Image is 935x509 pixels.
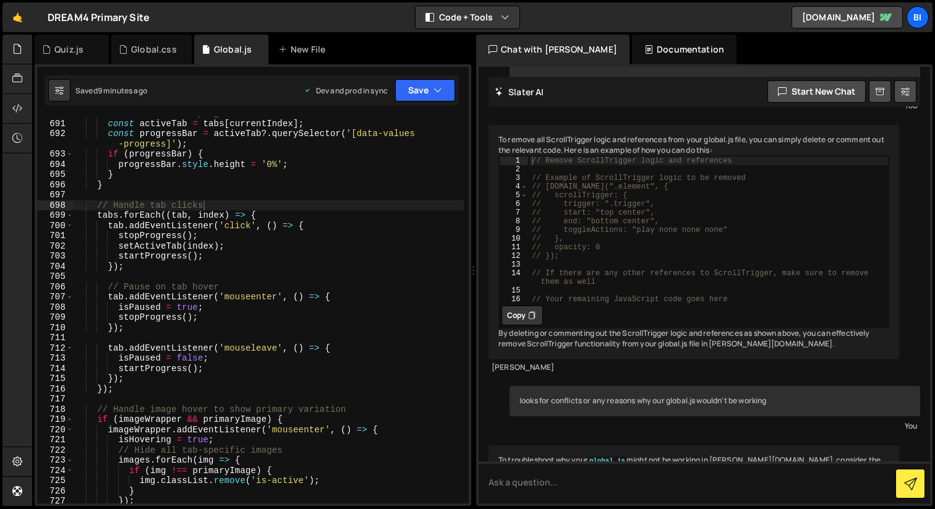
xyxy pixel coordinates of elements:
button: Copy [502,306,543,325]
div: 701 [37,231,74,241]
div: 4 [500,182,528,191]
div: DREAM4 Primary Site [48,10,150,25]
div: 7 [500,208,528,217]
div: 14 [500,269,528,286]
div: [PERSON_NAME] [492,362,896,373]
div: 721 [37,435,74,445]
div: 722 [37,445,74,456]
div: You [513,419,917,432]
div: 727 [37,496,74,507]
div: 13 [500,260,528,269]
div: 716 [37,384,74,395]
div: 5 [500,191,528,200]
div: 723 [37,455,74,466]
div: 691 [37,119,74,129]
div: 720 [37,425,74,435]
div: Documentation [632,35,736,64]
button: Code + Tools [416,6,519,28]
div: 724 [37,466,74,476]
div: 2 [500,165,528,174]
div: Global.css [131,43,177,56]
div: 705 [37,272,74,282]
div: 12 [500,252,528,260]
div: 11 [500,243,528,252]
div: 693 [37,149,74,160]
div: 709 [37,312,74,323]
div: looks for conflicts or any reasons why our global.js wouldn't be working [510,386,920,416]
a: 🤙 [2,2,33,32]
div: 713 [37,353,74,364]
div: 710 [37,323,74,333]
div: 9 minutes ago [98,85,147,96]
div: 704 [37,262,74,272]
div: 696 [37,180,74,190]
div: 711 [37,333,74,343]
button: Start new chat [767,80,866,103]
div: 715 [37,374,74,384]
div: Saved [75,85,147,96]
div: 708 [37,302,74,313]
div: 695 [37,169,74,180]
div: 6 [500,200,528,208]
div: 699 [37,210,74,221]
div: 15 [500,286,528,295]
div: 692 [37,129,74,149]
div: 719 [37,414,74,425]
div: 706 [37,282,74,293]
div: 10 [500,234,528,243]
div: 698 [37,200,74,211]
div: 702 [37,241,74,252]
div: Dev and prod in sync [304,85,388,96]
div: 726 [37,486,74,497]
div: 712 [37,343,74,354]
a: Bi [907,6,929,28]
div: 700 [37,221,74,231]
div: Quiz.js [54,43,83,56]
div: 8 [500,217,528,226]
div: New File [278,43,330,56]
div: 714 [37,364,74,374]
div: 16 [500,295,528,304]
div: To remove all ScrollTrigger logic and references from your global.js file, you can simply delete ... [489,125,899,359]
div: 3 [500,174,528,182]
div: 697 [37,190,74,200]
button: Save [395,79,455,101]
code: global.js [588,456,626,465]
div: 718 [37,404,74,415]
a: [DOMAIN_NAME] [792,6,903,28]
div: 717 [37,394,74,404]
div: 725 [37,476,74,486]
div: 9 [500,226,528,234]
div: 703 [37,251,74,262]
div: 694 [37,160,74,170]
div: Global.js [214,43,252,56]
div: 1 [500,156,528,165]
div: Chat with [PERSON_NAME] [476,35,630,64]
h2: Slater AI [495,86,544,98]
div: 707 [37,292,74,302]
